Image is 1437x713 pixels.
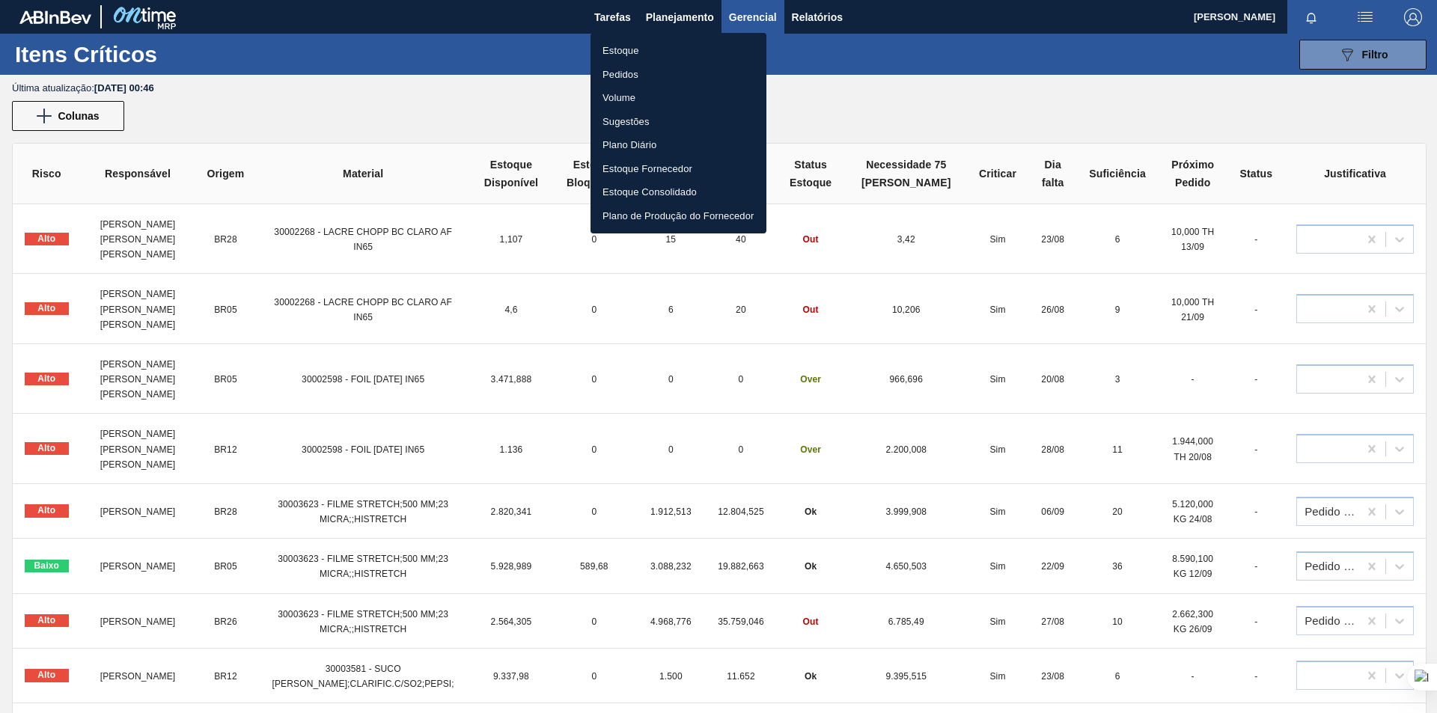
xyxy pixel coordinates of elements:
a: Sugestões [591,110,766,134]
a: Estoque Fornecedor [591,157,766,181]
a: Estoque Consolidado [591,180,766,204]
a: Plano Diário [591,133,766,157]
a: Pedidos [591,63,766,87]
a: Volume [591,86,766,110]
a: Estoque [591,39,766,63]
a: Plano de Produção do Fornecedor [591,204,766,228]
